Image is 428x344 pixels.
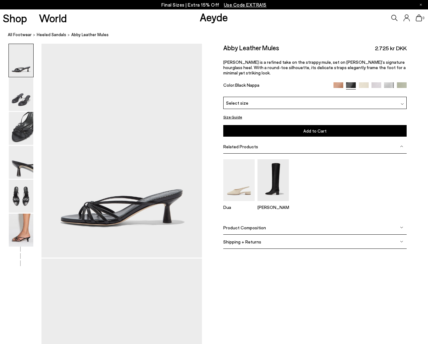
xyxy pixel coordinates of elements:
[401,102,404,106] img: svg%3E
[9,214,33,247] img: Abby Leather Mules - Image 6
[223,205,255,210] p: Dua
[39,13,67,24] a: World
[223,144,258,149] span: Related Products
[303,128,327,134] span: Add to Cart
[9,112,33,145] img: Abby Leather Mules - Image 3
[226,100,248,106] span: Select size
[9,146,33,179] img: Abby Leather Mules - Image 4
[223,225,266,230] span: Product Composition
[223,197,255,210] a: Dua Slingback Flats Dua
[223,113,242,121] button: Size Guide
[71,31,109,38] span: Abby Leather Mules
[8,31,32,38] a: All Footwear
[223,125,407,137] button: Add to Cart
[9,180,33,213] img: Abby Leather Mules - Image 5
[422,16,425,20] span: 0
[400,145,403,148] img: svg%3E
[224,2,267,8] span: Navigate to /collections/ss25-final-sizes
[400,226,403,229] img: svg%3E
[223,239,261,244] span: Shipping + Returns
[161,1,267,9] p: Final Sizes | Extra 15% Off
[37,32,66,37] span: Heeled Sandals
[235,82,259,88] span: Black Nappa
[416,14,422,21] a: 0
[223,82,328,90] div: Color:
[223,159,255,201] img: Dua Slingback Flats
[257,197,289,210] a: Willa Leather Over-Knee Boots [PERSON_NAME]
[9,44,33,77] img: Abby Leather Mules - Image 1
[37,31,66,38] a: Heeled Sandals
[9,78,33,111] img: Abby Leather Mules - Image 2
[3,13,27,24] a: Shop
[400,240,403,243] img: svg%3E
[257,205,289,210] p: [PERSON_NAME]
[375,44,407,52] span: 2.725 kr DKK
[8,26,428,44] nav: breadcrumb
[223,59,407,75] p: [PERSON_NAME] is a refined take on the strappy mule, set on [PERSON_NAME]’s signature hourglass h...
[257,159,289,201] img: Willa Leather Over-Knee Boots
[200,10,228,24] a: Aeyde
[223,44,279,52] h2: Abby Leather Mules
